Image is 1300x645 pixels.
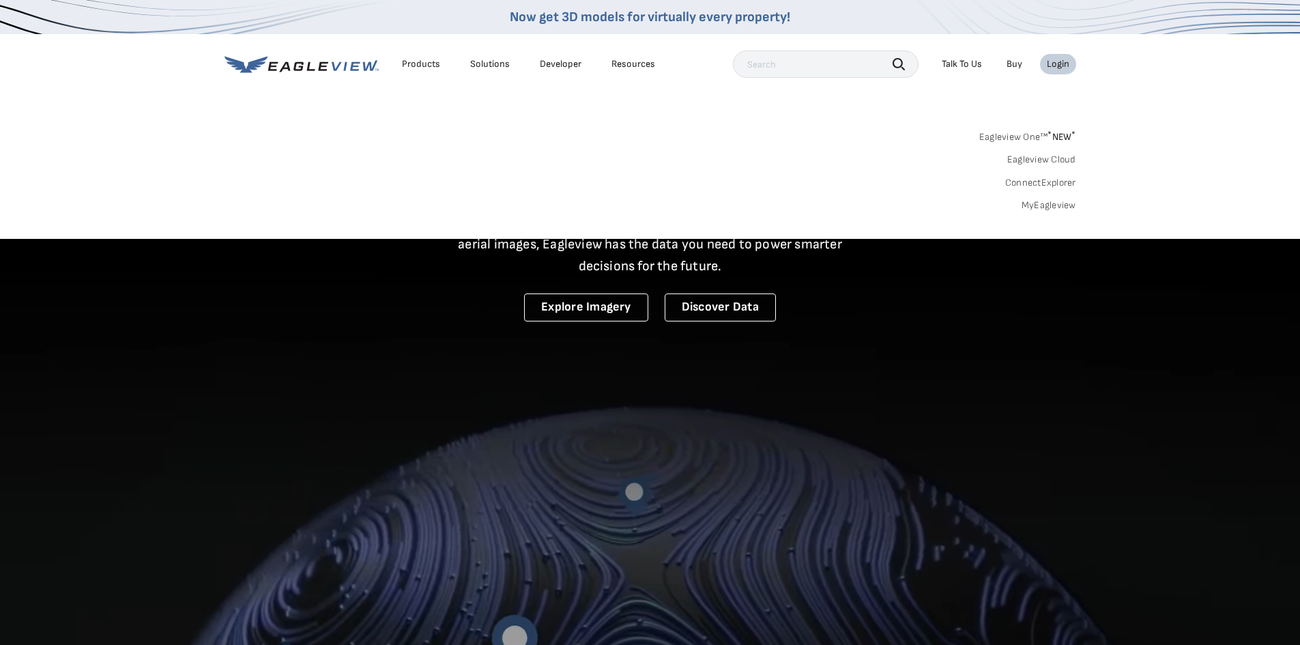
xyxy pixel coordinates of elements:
[665,293,776,321] a: Discover Data
[1007,154,1076,166] a: Eagleview Cloud
[540,58,581,70] a: Developer
[1047,58,1069,70] div: Login
[733,51,919,78] input: Search
[510,9,790,25] a: Now get 3D models for virtually every property!
[1007,58,1022,70] a: Buy
[611,58,655,70] div: Resources
[402,58,440,70] div: Products
[1048,131,1075,143] span: NEW
[470,58,510,70] div: Solutions
[1005,177,1076,189] a: ConnectExplorer
[979,127,1076,143] a: Eagleview One™*NEW*
[942,58,982,70] div: Talk To Us
[1022,199,1076,212] a: MyEagleview
[524,293,648,321] a: Explore Imagery
[442,212,859,277] p: A new era starts here. Built on more than 3.5 billion high-resolution aerial images, Eagleview ha...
